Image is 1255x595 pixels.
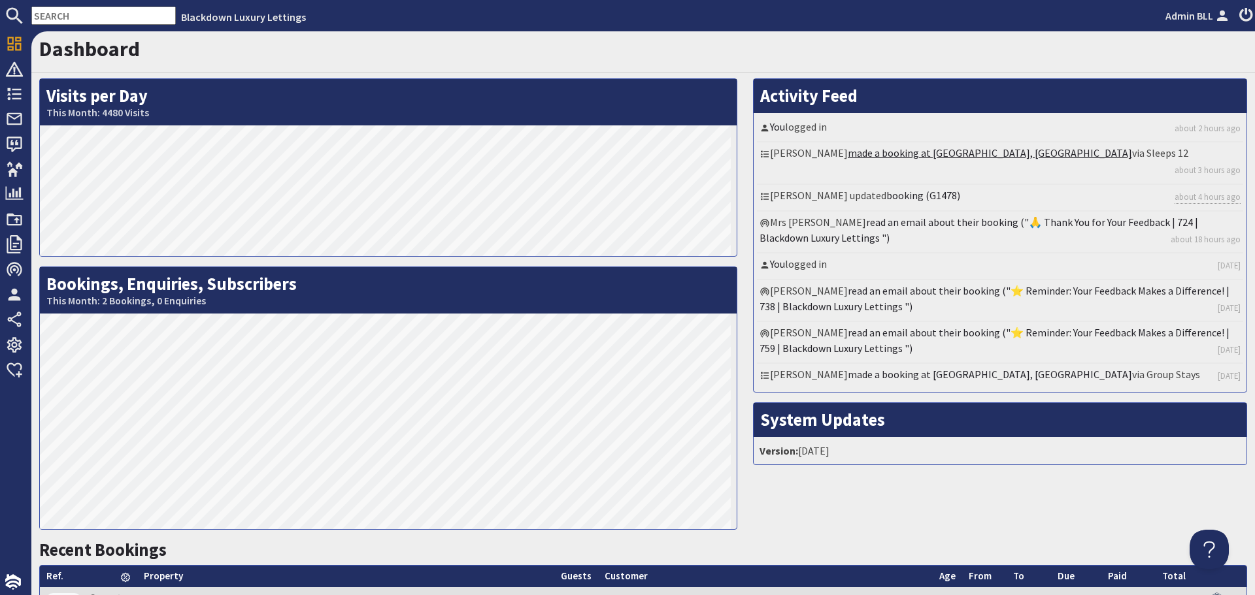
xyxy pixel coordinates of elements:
a: Ref. [46,570,63,582]
a: System Updates [760,409,885,430]
li: logged in [757,253,1243,280]
img: staytech_i_w-64f4e8e9ee0a9c174fd5317b4b171b261742d2d393467e5bdba4413f4f884c10.svg [5,574,21,590]
a: Paid [1108,570,1127,582]
th: Due [1051,566,1101,587]
a: read an email about their booking ("🙏 Thank You for Your Feedback | 724 | Blackdown Luxury Lettin... [760,216,1198,244]
li: [PERSON_NAME] via Group Stays [757,364,1243,389]
li: logged in [757,116,1243,142]
a: about 4 hours ago [1175,191,1241,204]
a: about 18 hours ago [1171,233,1241,246]
li: Mrs [PERSON_NAME] [757,212,1243,253]
li: [PERSON_NAME] via Sleeps 12 [757,142,1243,184]
a: about 2 hours ago [1175,122,1241,135]
a: Guests [561,570,592,582]
a: read an email about their booking ("⭐ Reminder: Your Feedback Makes a Difference! | 738 | Blackdo... [760,284,1230,313]
small: This Month: 4480 Visits [46,106,730,119]
a: read an email about their booking ("⭐ Reminder: Your Feedback Makes a Difference! | 759 | Blackdo... [760,326,1230,355]
a: Dashboard [39,36,140,62]
a: To [1013,570,1024,582]
h2: Bookings, Enquiries, Subscribers [40,267,737,314]
li: [DATE] [757,440,1243,461]
a: Recent Bookings [39,539,167,560]
a: [DATE] [1218,370,1241,382]
a: made a booking at [GEOGRAPHIC_DATA], [GEOGRAPHIC_DATA] [848,146,1132,159]
a: made a booking at [GEOGRAPHIC_DATA], [GEOGRAPHIC_DATA] [848,368,1132,381]
a: [DATE] [1218,259,1241,272]
a: [DATE] [1218,344,1241,356]
a: Age [939,570,956,582]
a: [DATE] [1218,302,1241,314]
a: about 3 hours ago [1175,164,1241,176]
li: [PERSON_NAME] [757,322,1243,364]
a: Blackdown Luxury Lettings [181,10,306,24]
iframe: Toggle Customer Support [1190,530,1229,569]
a: Property [144,570,183,582]
li: [PERSON_NAME] updated [757,185,1243,212]
a: From [969,570,992,582]
h2: Visits per Day [40,79,737,125]
a: booking (G1478) [886,189,960,202]
a: Customer [605,570,648,582]
a: Activity Feed [760,85,858,106]
li: [PERSON_NAME] [757,280,1243,322]
a: Admin BLL [1165,8,1231,24]
a: You [770,120,785,133]
a: You [770,257,785,270]
a: Total [1162,570,1186,582]
small: This Month: 2 Bookings, 0 Enquiries [46,295,730,307]
strong: Version: [760,444,798,457]
input: SEARCH [31,7,176,25]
